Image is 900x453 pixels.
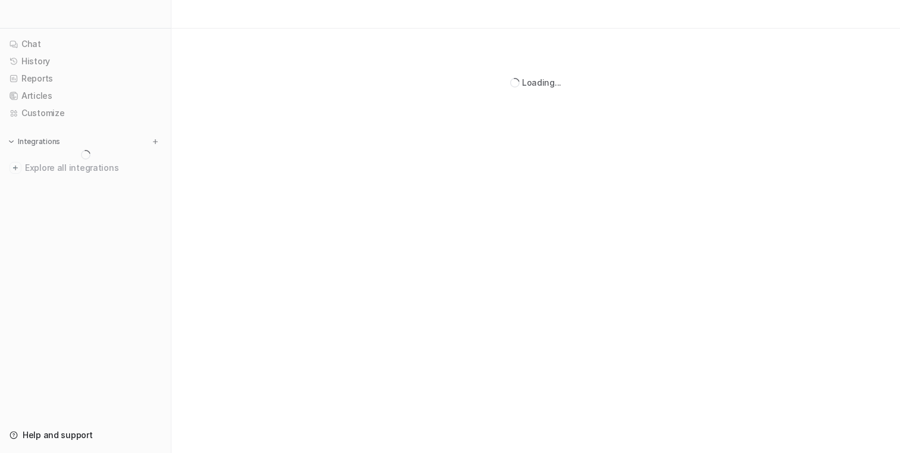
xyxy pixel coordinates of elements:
[7,138,15,146] img: expand menu
[5,88,166,104] a: Articles
[25,158,161,177] span: Explore all integrations
[5,105,166,121] a: Customize
[522,76,561,89] div: Loading...
[5,53,166,70] a: History
[5,36,166,52] a: Chat
[5,427,166,443] a: Help and support
[10,162,21,174] img: explore all integrations
[5,136,64,148] button: Integrations
[151,138,160,146] img: menu_add.svg
[18,137,60,146] p: Integrations
[5,70,166,87] a: Reports
[5,160,166,176] a: Explore all integrations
